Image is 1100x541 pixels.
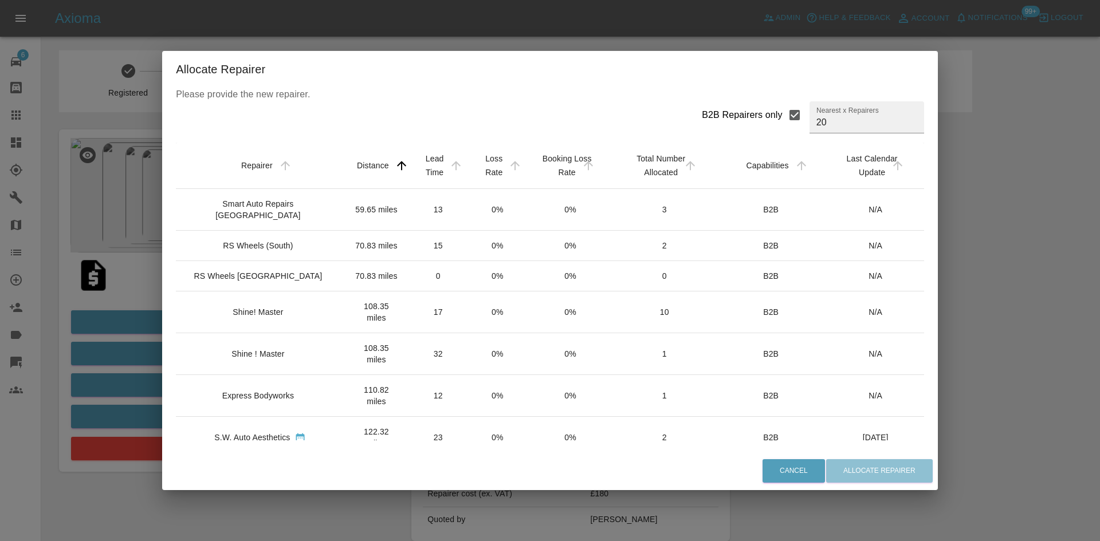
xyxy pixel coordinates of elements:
[747,161,789,170] div: Capabilities
[827,333,924,375] td: N/A
[468,231,527,261] td: 0%
[468,189,527,231] td: 0%
[345,375,408,417] td: 110.82 miles
[345,291,408,333] td: 108.35 miles
[185,198,331,221] div: Smart Auto Repairs [GEOGRAPHIC_DATA]
[176,88,924,101] p: Please provide the new repairer.
[637,154,685,177] div: Total Number Allocated
[827,231,924,261] td: N/A
[527,291,614,333] td: 0%
[614,375,715,417] td: 1
[715,261,827,291] td: B2B
[715,333,827,375] td: B2B
[827,189,924,231] td: N/A
[614,231,715,261] td: 2
[345,417,408,459] td: 122.32 miles
[763,459,825,483] button: Cancel
[345,261,408,291] td: 70.83 miles
[468,261,527,291] td: 0%
[527,231,614,261] td: 0%
[408,189,468,231] td: 13
[408,333,468,375] td: 32
[715,417,827,459] td: B2B
[408,261,468,291] td: 0
[223,240,293,251] div: RS Wheels (South)
[827,291,924,333] td: N/A
[827,375,924,417] td: N/A
[426,154,444,177] div: Lead Time
[715,189,827,231] td: B2B
[345,189,408,231] td: 59.65 miles
[468,375,527,417] td: 0%
[715,231,827,261] td: B2B
[194,270,323,282] div: RS Wheels [GEOGRAPHIC_DATA]
[827,261,924,291] td: N/A
[214,432,290,443] div: S.W. Auto Aesthetics
[614,189,715,231] td: 3
[408,231,468,261] td: 15
[357,161,389,170] div: Distance
[702,108,783,122] div: B2B Repairers only
[527,189,614,231] td: 0%
[816,105,879,115] label: Nearest x Repairers
[162,51,937,88] h2: Allocate Repairer
[468,333,527,375] td: 0%
[408,291,468,333] td: 17
[614,261,715,291] td: 0
[527,261,614,291] td: 0%
[614,291,715,333] td: 10
[231,348,284,360] div: Shine ! Master
[468,417,527,459] td: 0%
[847,154,898,177] div: Last Calendar Update
[543,154,592,177] div: Booking Loss Rate
[233,306,283,318] div: Shine! Master
[715,291,827,333] td: B2B
[408,375,468,417] td: 12
[485,154,502,177] div: Loss Rate
[222,390,294,401] div: Express Bodyworks
[715,375,827,417] td: B2B
[408,417,468,459] td: 23
[527,333,614,375] td: 0%
[468,291,527,333] td: 0%
[345,231,408,261] td: 70.83 miles
[345,333,408,375] td: 108.35 miles
[527,375,614,417] td: 0%
[614,417,715,459] td: 2
[827,417,924,459] td: [DATE]
[241,161,273,170] div: Repairer
[527,417,614,459] td: 0%
[614,333,715,375] td: 1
